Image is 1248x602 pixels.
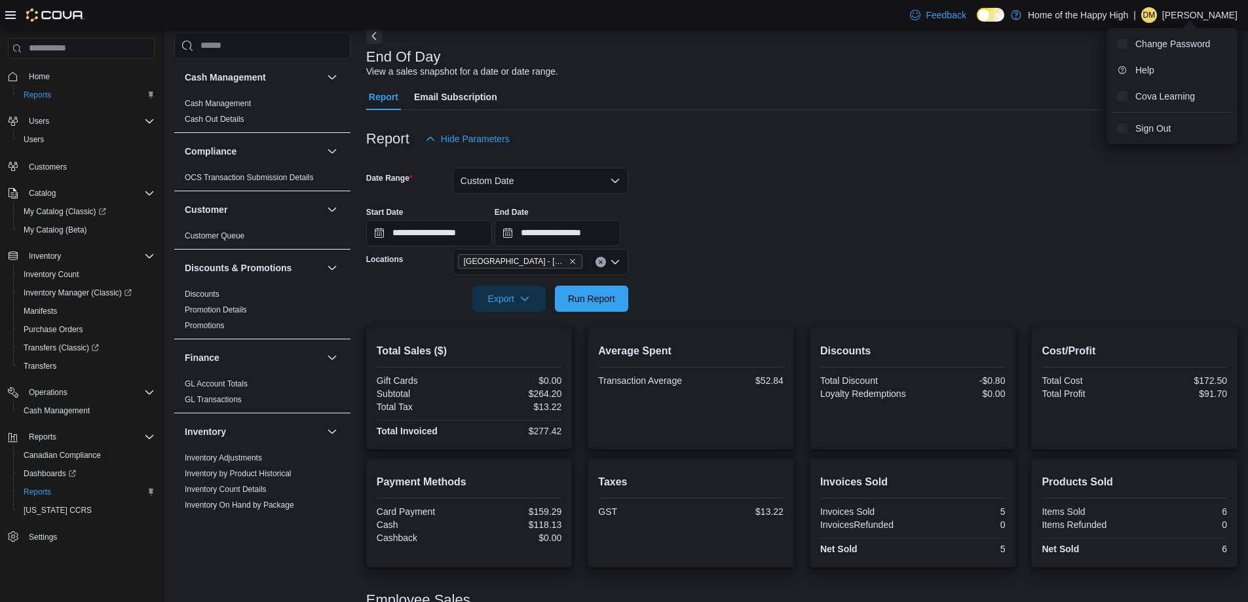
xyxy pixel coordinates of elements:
h3: Compliance [185,145,236,158]
span: Settings [24,529,155,545]
h3: Cash Management [185,71,266,84]
button: Operations [3,383,160,402]
span: Cash Management [18,403,155,419]
span: Discounts [185,289,219,299]
span: Customers [29,162,67,172]
span: Operations [29,387,67,398]
span: My Catalog (Classic) [18,204,155,219]
span: Purchase Orders [24,324,83,335]
a: Transfers (Classic) [18,340,104,356]
span: Transfers [18,358,155,374]
span: Change Password [1135,37,1210,50]
button: Users [3,112,160,130]
span: Dashboards [18,466,155,481]
h3: Inventory [185,425,226,438]
a: Users [18,132,49,147]
span: Run Report [568,292,615,305]
label: Date Range [366,173,413,183]
a: Cash Out Details [185,115,244,124]
button: Sign Out [1112,118,1232,139]
a: Cash Management [185,99,251,108]
div: 5 [915,544,1005,554]
a: Feedback [905,2,971,28]
strong: Net Sold [820,544,858,554]
a: Customers [24,159,72,175]
div: 5 [915,506,1005,517]
span: My Catalog (Beta) [24,225,87,235]
button: Customer [324,202,340,217]
span: Catalog [24,185,155,201]
button: Manifests [13,302,160,320]
span: Customer Queue [185,231,244,241]
span: GL Transactions [185,394,242,405]
span: GL Account Totals [185,379,248,389]
a: Inventory Manager (Classic) [13,284,160,302]
span: Customers [24,158,155,174]
h2: Payment Methods [377,474,562,490]
span: Inventory Count [18,267,155,282]
div: $118.13 [472,519,561,530]
div: Discounts & Promotions [174,286,350,339]
div: $0.00 [915,388,1005,399]
div: $264.20 [472,388,561,399]
p: Home of the Happy High [1028,7,1128,23]
button: My Catalog (Beta) [13,221,160,239]
button: Customer [185,203,322,216]
div: Card Payment [377,506,466,517]
div: Subtotal [377,388,466,399]
div: 6 [1137,544,1227,554]
span: Home [24,68,155,85]
span: Promotions [185,320,225,331]
button: Inventory Count [13,265,160,284]
button: Home [3,67,160,86]
div: $13.22 [694,506,784,517]
button: Export [472,286,546,312]
div: Items Sold [1042,506,1131,517]
span: Canadian Compliance [18,447,155,463]
a: Transfers (Classic) [13,339,160,357]
button: Cash Management [324,69,340,85]
span: Reports [24,90,51,100]
div: Gift Cards [377,375,466,386]
p: [PERSON_NAME] [1162,7,1238,23]
button: Purchase Orders [13,320,160,339]
span: Home [29,71,50,82]
span: Inventory by Product Historical [185,468,292,479]
button: Transfers [13,357,160,375]
h2: Discounts [820,343,1006,359]
div: Compliance [174,170,350,191]
span: Inventory Count [24,269,79,280]
div: Cash [377,519,466,530]
label: End Date [495,207,529,217]
div: GST [598,506,688,517]
a: Reports [18,87,56,103]
div: View a sales snapshot for a date or date range. [366,65,558,79]
div: $52.84 [694,375,784,386]
a: Promotions [185,321,225,330]
h3: Report [366,131,409,147]
button: Discounts & Promotions [324,260,340,276]
h3: Finance [185,351,219,364]
div: $91.70 [1137,388,1227,399]
span: Reports [24,487,51,497]
label: Locations [366,254,404,265]
span: Promotion Details [185,305,247,315]
span: Export [480,286,538,312]
h2: Taxes [598,474,784,490]
a: Purchase Orders [18,322,88,337]
span: Operations [24,385,155,400]
strong: Total Invoiced [377,426,438,436]
span: Manifests [24,306,57,316]
a: Inventory On Hand by Package [185,500,294,510]
span: My Catalog (Beta) [18,222,155,238]
button: Catalog [24,185,61,201]
h2: Cost/Profit [1042,343,1227,359]
a: Customer Queue [185,231,244,240]
span: [US_STATE] CCRS [24,505,92,516]
div: 0 [915,519,1005,530]
input: Press the down key to open a popover containing a calendar. [495,220,620,246]
span: Inventory Adjustments [185,453,262,463]
button: Inventory [3,247,160,265]
span: Manifests [18,303,155,319]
